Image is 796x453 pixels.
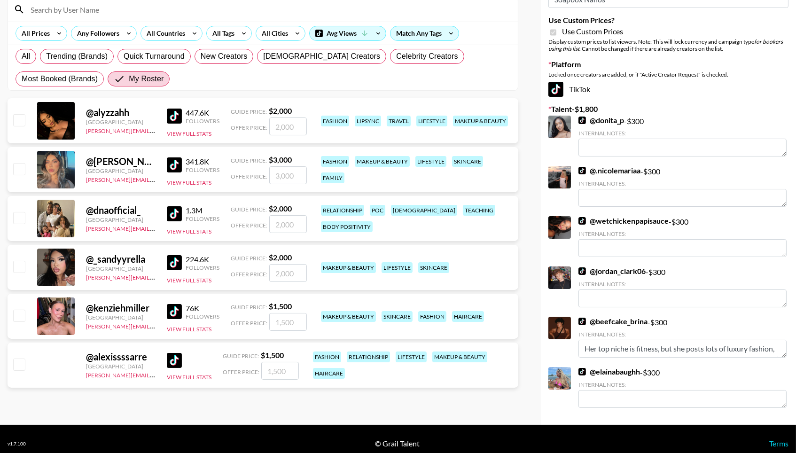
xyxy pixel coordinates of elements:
[416,116,447,126] div: lifestyle
[321,172,344,183] div: family
[548,60,788,69] label: Platform
[256,26,290,40] div: All Cities
[269,253,292,262] strong: $ 2,000
[321,205,364,216] div: relationship
[578,180,787,187] div: Internal Notes:
[167,304,182,319] img: TikTok
[46,51,108,62] span: Trending (Brands)
[578,266,787,307] div: - $ 300
[124,51,185,62] span: Quick Turnaround
[167,130,211,137] button: View Full Stats
[186,215,219,222] div: Followers
[167,374,211,381] button: View Full Stats
[263,51,380,62] span: [DEMOGRAPHIC_DATA] Creators
[261,351,284,359] strong: $ 1,500
[167,206,182,221] img: TikTok
[578,368,586,375] img: TikTok
[86,321,225,330] a: [PERSON_NAME][EMAIL_ADDRESS][DOMAIN_NAME]
[578,117,586,124] img: TikTok
[167,228,211,235] button: View Full Stats
[310,26,386,40] div: Avg Views
[86,107,156,118] div: @ alyzzahh
[269,313,307,331] input: 1,500
[452,156,483,167] div: skincare
[375,439,420,448] div: © Grail Talent
[391,205,457,216] div: [DEMOGRAPHIC_DATA]
[186,206,219,215] div: 1.3M
[231,206,267,213] span: Guide Price:
[548,71,788,78] div: Locked once creators are added, or if "Active Creator Request" is checked.
[321,116,349,126] div: fashion
[355,156,410,167] div: makeup & beauty
[370,205,385,216] div: poc
[548,82,563,97] img: TikTok
[186,264,219,271] div: Followers
[578,116,787,156] div: - $ 300
[548,104,788,114] label: Talent - $ 1,800
[578,216,787,257] div: - $ 300
[313,368,345,379] div: haircare
[167,255,182,270] img: TikTok
[167,277,211,284] button: View Full Stats
[269,264,307,282] input: 2,000
[548,38,783,52] em: for bookers using this list
[452,311,484,322] div: haircare
[578,266,646,276] a: @jordan_clark06
[86,302,156,314] div: @ kenziehmiller
[578,367,787,408] div: - $ 300
[269,215,307,233] input: 2,000
[86,265,156,272] div: [GEOGRAPHIC_DATA]
[269,302,292,311] strong: $ 1,500
[347,351,390,362] div: relationship
[321,262,376,273] div: makeup & beauty
[186,304,219,313] div: 76K
[548,16,788,25] label: Use Custom Prices?
[167,179,211,186] button: View Full Stats
[390,26,459,40] div: Match Any Tags
[186,166,219,173] div: Followers
[463,205,495,216] div: teaching
[578,367,640,376] a: @elainabaughh
[578,281,787,288] div: Internal Notes:
[86,204,156,216] div: @ dnaofficial_
[186,255,219,264] div: 224.6K
[313,351,341,362] div: fashion
[86,167,156,174] div: [GEOGRAPHIC_DATA]
[578,317,648,326] a: @beefcake_brina
[86,223,225,232] a: [PERSON_NAME][EMAIL_ADDRESS][DOMAIN_NAME]
[415,156,446,167] div: lifestyle
[578,317,787,358] div: - $ 300
[167,353,182,368] img: TikTok
[223,352,259,359] span: Guide Price:
[186,313,219,320] div: Followers
[22,51,30,62] span: All
[321,221,373,232] div: body positivity
[231,304,267,311] span: Guide Price:
[86,156,156,167] div: @ [PERSON_NAME]
[355,116,381,126] div: lipsync
[769,439,788,448] a: Terms
[578,217,586,225] img: TikTok
[231,271,267,278] span: Offer Price:
[387,116,411,126] div: travel
[396,351,427,362] div: lifestyle
[186,108,219,117] div: 447.6K
[86,118,156,125] div: [GEOGRAPHIC_DATA]
[25,2,512,17] input: Search by User Name
[129,73,164,85] span: My Roster
[453,116,508,126] div: makeup & beauty
[321,156,349,167] div: fashion
[578,166,640,175] a: @.nicolemariaa
[231,320,267,327] span: Offer Price:
[321,311,376,322] div: makeup & beauty
[578,318,586,325] img: TikTok
[548,82,788,97] div: TikTok
[578,166,787,207] div: - $ 300
[578,130,787,137] div: Internal Notes:
[167,157,182,172] img: TikTok
[86,370,225,379] a: [PERSON_NAME][EMAIL_ADDRESS][DOMAIN_NAME]
[186,117,219,125] div: Followers
[22,73,98,85] span: Most Booked (Brands)
[231,108,267,115] span: Guide Price:
[578,216,669,226] a: @wetchickenpapisauce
